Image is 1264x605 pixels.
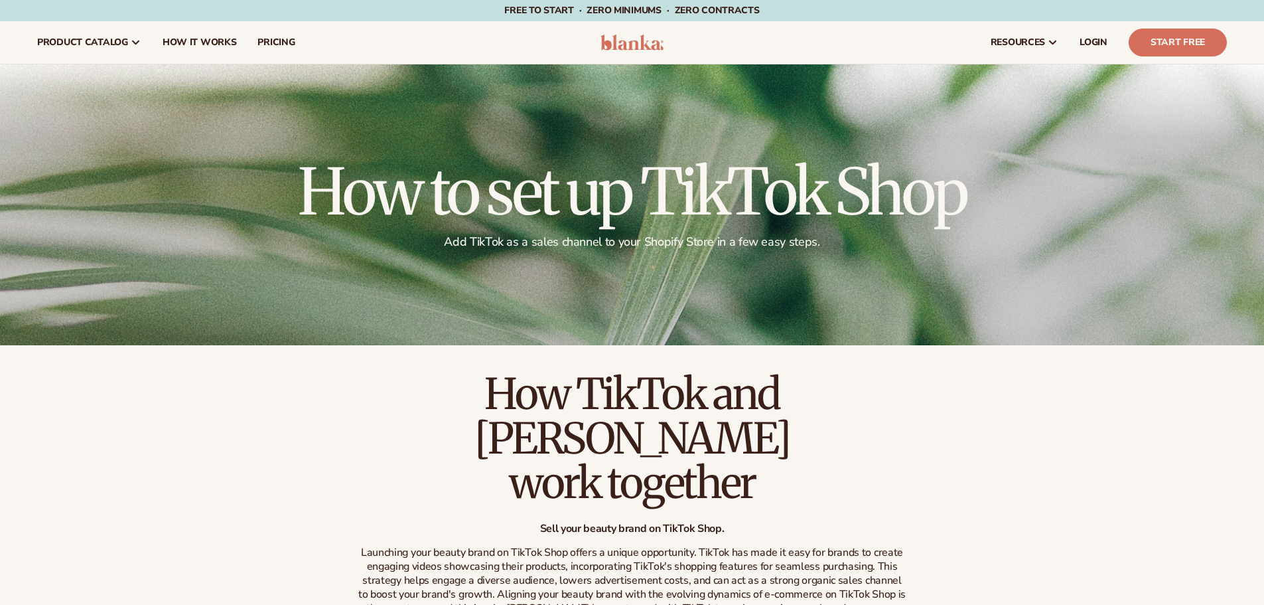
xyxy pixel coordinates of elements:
span: pricing [257,37,295,48]
p: Add TikTok as a sales channel to your Shopify Store in a few easy steps. [298,234,966,250]
span: Free to start · ZERO minimums · ZERO contracts [504,4,759,17]
h1: How to set up TikTok Shop [298,160,966,224]
a: resources [980,21,1069,64]
img: logo [600,35,664,50]
a: pricing [247,21,305,64]
strong: Sell your beauty brand on TikTok Shop. [540,521,725,536]
span: LOGIN [1080,37,1107,48]
span: resources [991,37,1045,48]
a: How It Works [152,21,247,64]
span: How It Works [163,37,237,48]
span: product catalog [37,37,128,48]
a: product catalog [27,21,152,64]
h2: How TikTok and [PERSON_NAME] work together [357,372,908,506]
a: Start Free [1129,29,1227,56]
a: LOGIN [1069,21,1118,64]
